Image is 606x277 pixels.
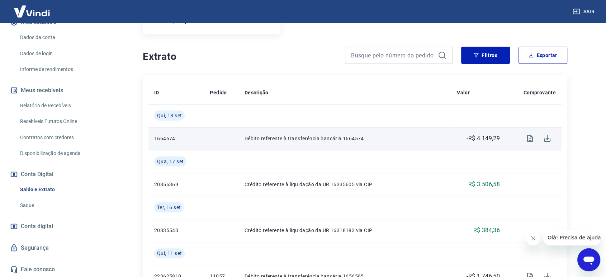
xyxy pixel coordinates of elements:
p: Comprovante [524,89,556,96]
p: 1664574 [154,135,198,142]
p: 20835543 [154,227,198,234]
button: Filtros [461,47,510,64]
button: Exportar [519,47,567,64]
p: Descrição [245,89,269,96]
span: Olá! Precisa de ajuda? [4,5,60,11]
input: Busque pelo número do pedido [351,50,435,61]
h4: Extrato [143,50,336,64]
a: Segurança [9,240,99,256]
a: Recebíveis Futuros Online [17,114,99,129]
p: 20856369 [154,181,198,188]
span: Qui, 18 set [157,112,182,119]
button: Meus recebíveis [9,83,99,98]
span: Visualizar [521,130,539,147]
span: Qua, 17 set [157,158,184,165]
a: Relatório de Recebíveis [17,98,99,113]
span: Qui, 11 set [157,250,182,257]
p: Crédito referente à liquidação da UR 16335605 via CIP [245,181,445,188]
a: Dados de login [17,46,99,61]
span: Ter, 16 set [157,204,181,211]
a: Saque [17,198,99,213]
a: Dados da conta [17,30,99,45]
p: Débito referente à transferência bancária 1664574 [245,135,445,142]
span: Download [539,130,556,147]
iframe: Fechar mensagem [526,231,540,245]
p: Crédito referente à liquidação da UR 16318183 via CIP [245,227,445,234]
button: Conta Digital [9,166,99,182]
a: Contratos com credores [17,130,99,145]
p: Pedido [210,89,227,96]
span: Conta digital [21,221,53,231]
p: R$ 384,36 [473,226,500,235]
iframe: Botão para abrir a janela de mensagens [577,248,600,271]
a: Conta digital [9,219,99,234]
p: Valor [457,89,470,96]
p: ID [154,89,159,96]
p: -R$ 4.149,29 [467,134,500,143]
a: Saldo e Extrato [17,182,99,197]
p: R$ 3.506,58 [468,180,500,189]
img: Vindi [9,0,55,22]
a: Disponibilização de agenda [17,146,99,161]
button: Sair [572,5,597,18]
a: Informe de rendimentos [17,62,99,77]
iframe: Mensagem da empresa [543,230,600,245]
